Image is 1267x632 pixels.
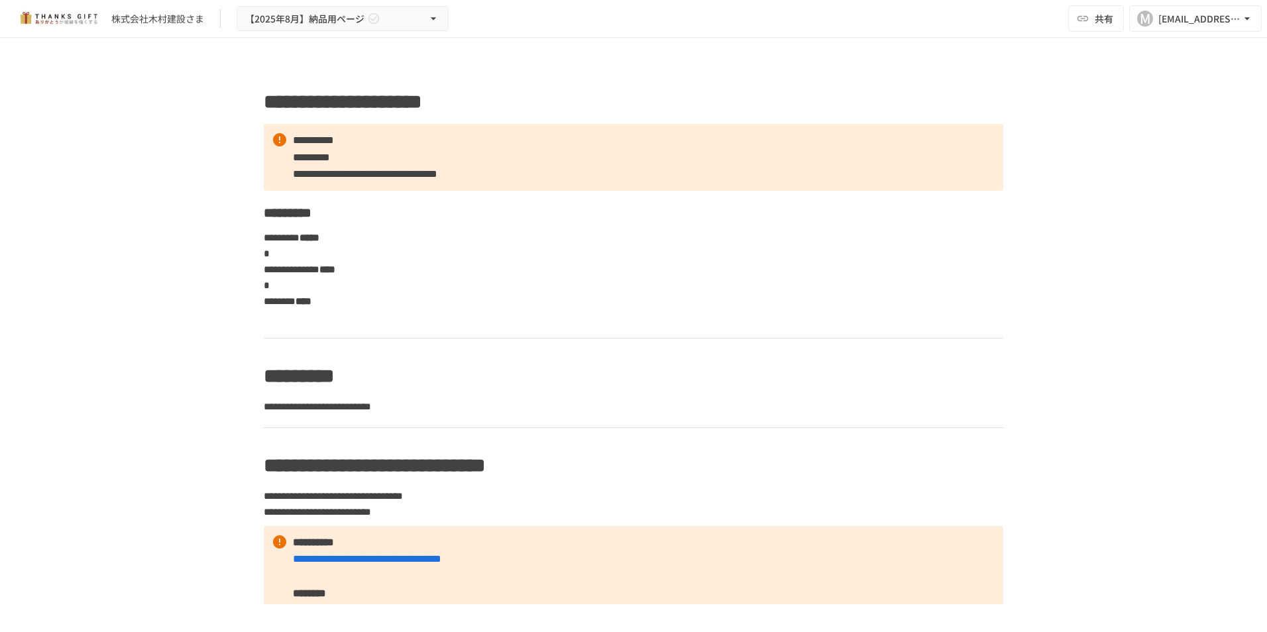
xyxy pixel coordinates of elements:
div: [EMAIL_ADDRESS][DOMAIN_NAME] [1158,11,1240,27]
img: mMP1OxWUAhQbsRWCurg7vIHe5HqDpP7qZo7fRoNLXQh [16,8,101,29]
button: 【2025年8月】納品用ページ [237,6,449,32]
button: 共有 [1068,5,1124,32]
button: M[EMAIL_ADDRESS][DOMAIN_NAME] [1129,5,1262,32]
span: 【2025年8月】納品用ページ [245,11,364,27]
div: 株式会社木村建設さま [111,12,204,26]
div: M [1137,11,1153,26]
span: 共有 [1095,11,1113,26]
